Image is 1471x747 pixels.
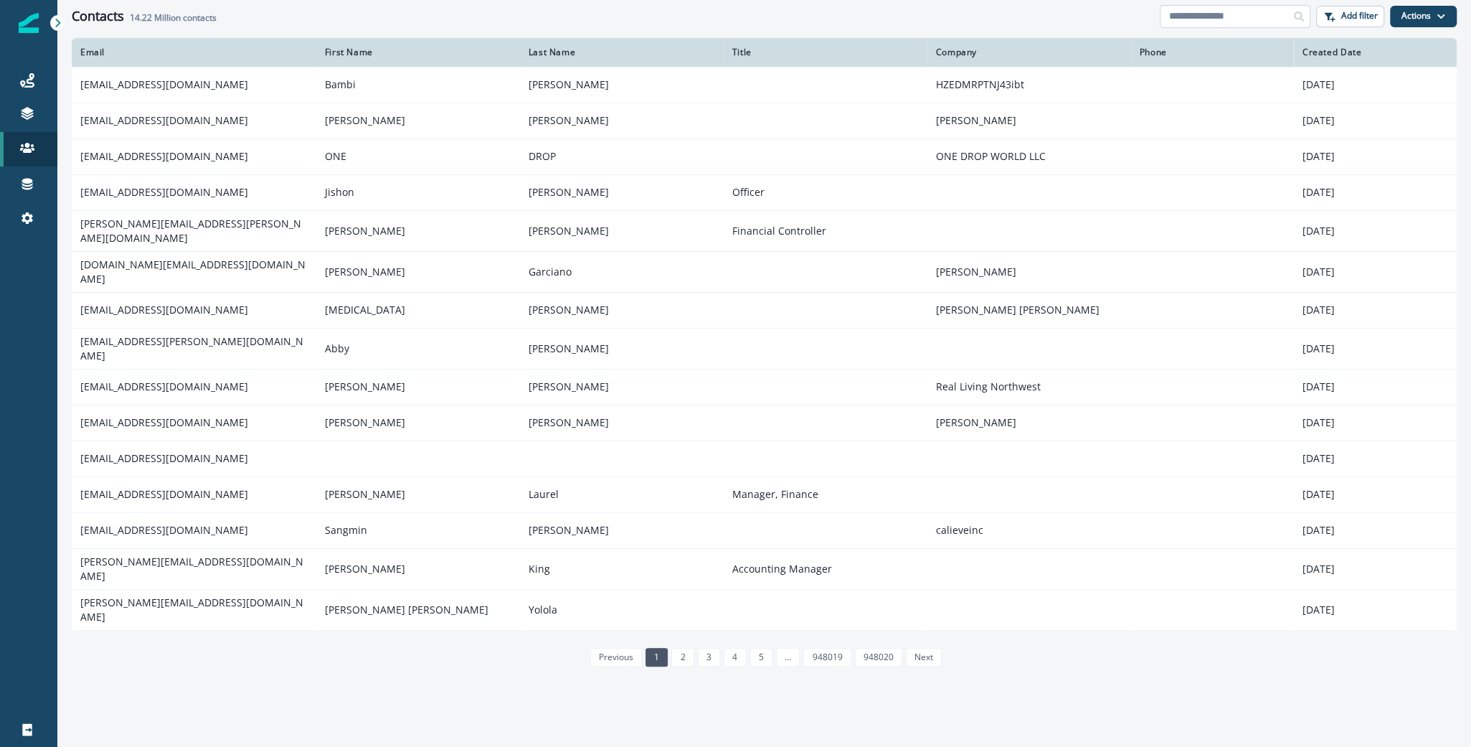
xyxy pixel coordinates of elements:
div: First Name [325,47,511,58]
p: [DATE] [1302,415,1448,430]
p: [DATE] [1302,113,1448,128]
td: [PERSON_NAME] [520,210,724,251]
p: [DATE] [1302,149,1448,164]
td: [PERSON_NAME] [316,548,520,589]
div: Title [732,47,919,58]
a: [DOMAIN_NAME][EMAIL_ADDRESS][DOMAIN_NAME][PERSON_NAME]Garciano[PERSON_NAME][DATE] [72,251,1457,292]
td: [PERSON_NAME][EMAIL_ADDRESS][PERSON_NAME][DOMAIN_NAME] [72,210,316,251]
p: [DATE] [1302,523,1448,537]
td: [PERSON_NAME] [520,292,724,328]
a: [EMAIL_ADDRESS][DOMAIN_NAME][PERSON_NAME][PERSON_NAME]Real Living Northwest[DATE] [72,369,1457,405]
td: [PERSON_NAME] [927,103,1131,138]
td: King [520,548,724,589]
p: [DATE] [1302,224,1448,238]
td: [EMAIL_ADDRESS][DOMAIN_NAME] [72,174,316,210]
p: Officer [732,185,919,199]
td: [PERSON_NAME] [316,476,520,512]
p: [DATE] [1302,451,1448,466]
p: Accounting Manager [732,562,919,576]
td: [EMAIL_ADDRESS][DOMAIN_NAME] [72,405,316,441]
td: [MEDICAL_DATA] [316,292,520,328]
a: [EMAIL_ADDRESS][DOMAIN_NAME][PERSON_NAME]LaurelManager, Finance[DATE] [72,476,1457,512]
a: Page 4 [724,648,746,667]
td: [PERSON_NAME] [927,251,1131,292]
p: [DATE] [1302,487,1448,502]
td: ONE DROP WORLD LLC [927,138,1131,174]
p: Add filter [1341,11,1378,21]
td: DROP [520,138,724,174]
td: [PERSON_NAME] [PERSON_NAME] [316,589,520,630]
a: [EMAIL_ADDRESS][DOMAIN_NAME]Bambi[PERSON_NAME]HZEDMRPTNJ43ibt[DATE] [72,67,1457,103]
img: Inflection [19,13,39,33]
a: Jump forward [776,648,800,667]
td: [EMAIL_ADDRESS][PERSON_NAME][DOMAIN_NAME] [72,328,316,369]
td: [EMAIL_ADDRESS][DOMAIN_NAME] [72,103,316,138]
td: [PERSON_NAME] [520,174,724,210]
p: [DATE] [1302,380,1448,394]
td: [PERSON_NAME] [520,67,724,103]
div: Last Name [529,47,715,58]
a: [PERSON_NAME][EMAIL_ADDRESS][DOMAIN_NAME][PERSON_NAME] [PERSON_NAME]Yolola[DATE] [72,589,1457,630]
td: calieveinc [927,512,1131,548]
p: Manager, Finance [732,487,919,502]
td: [EMAIL_ADDRESS][DOMAIN_NAME] [72,138,316,174]
td: [PERSON_NAME] [520,369,724,405]
button: Actions [1390,6,1457,27]
a: [EMAIL_ADDRESS][DOMAIN_NAME][PERSON_NAME][PERSON_NAME][PERSON_NAME][DATE] [72,103,1457,138]
td: [PERSON_NAME] [316,103,520,138]
td: Bambi [316,67,520,103]
td: Yolola [520,589,724,630]
td: [PERSON_NAME] [520,405,724,441]
a: Page 948020 [855,648,902,667]
a: Page 2 [671,648,694,667]
td: [PERSON_NAME] [PERSON_NAME] [927,292,1131,328]
ul: Pagination [587,648,942,667]
a: [EMAIL_ADDRESS][PERSON_NAME][DOMAIN_NAME]Abby[PERSON_NAME][DATE] [72,328,1457,369]
td: [PERSON_NAME] [520,512,724,548]
p: Financial Controller [732,224,919,238]
div: Company [936,47,1122,58]
a: [PERSON_NAME][EMAIL_ADDRESS][DOMAIN_NAME][PERSON_NAME]KingAccounting Manager[DATE] [72,548,1457,589]
td: [EMAIL_ADDRESS][DOMAIN_NAME] [72,292,316,328]
a: Page 1 is your current page [645,648,668,667]
td: [PERSON_NAME] [520,103,724,138]
td: [PERSON_NAME] [316,369,520,405]
td: Sangmin [316,512,520,548]
td: [PERSON_NAME] [927,405,1131,441]
td: Abby [316,328,520,369]
td: [EMAIL_ADDRESS][DOMAIN_NAME] [72,476,316,512]
button: Add filter [1316,6,1384,27]
div: Phone [1140,47,1285,58]
a: [EMAIL_ADDRESS][DOMAIN_NAME]Jishon[PERSON_NAME]Officer[DATE] [72,174,1457,210]
a: [PERSON_NAME][EMAIL_ADDRESS][PERSON_NAME][DOMAIN_NAME][PERSON_NAME][PERSON_NAME]Financial Control... [72,210,1457,251]
td: [EMAIL_ADDRESS][DOMAIN_NAME] [72,67,316,103]
a: Page 948019 [803,648,851,667]
a: [EMAIL_ADDRESS][DOMAIN_NAME][DATE] [72,441,1457,476]
h2: contacts [130,13,217,23]
p: [DATE] [1302,185,1448,199]
td: [EMAIL_ADDRESS][DOMAIN_NAME] [72,441,316,476]
td: ONE [316,138,520,174]
div: Email [80,47,308,58]
td: Real Living Northwest [927,369,1131,405]
a: Page 3 [698,648,720,667]
td: [EMAIL_ADDRESS][DOMAIN_NAME] [72,369,316,405]
td: [PERSON_NAME] [316,210,520,251]
td: [PERSON_NAME][EMAIL_ADDRESS][DOMAIN_NAME] [72,548,316,589]
a: Next page [906,648,942,667]
p: [DATE] [1302,77,1448,92]
td: Laurel [520,476,724,512]
td: [DOMAIN_NAME][EMAIL_ADDRESS][DOMAIN_NAME] [72,251,316,292]
div: Created Date [1302,47,1448,58]
a: [EMAIL_ADDRESS][DOMAIN_NAME][MEDICAL_DATA][PERSON_NAME][PERSON_NAME] [PERSON_NAME][DATE] [72,292,1457,328]
td: [PERSON_NAME][EMAIL_ADDRESS][DOMAIN_NAME] [72,589,316,630]
p: [DATE] [1302,303,1448,317]
td: Jishon [316,174,520,210]
a: [EMAIL_ADDRESS][DOMAIN_NAME]Sangmin[PERSON_NAME]calieveinc[DATE] [72,512,1457,548]
td: [PERSON_NAME] [520,328,724,369]
p: [DATE] [1302,342,1448,356]
a: Page 5 [750,648,772,667]
a: [EMAIL_ADDRESS][DOMAIN_NAME]ONEDROPONE DROP WORLD LLC[DATE] [72,138,1457,174]
p: [DATE] [1302,603,1448,617]
td: Garciano [520,251,724,292]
